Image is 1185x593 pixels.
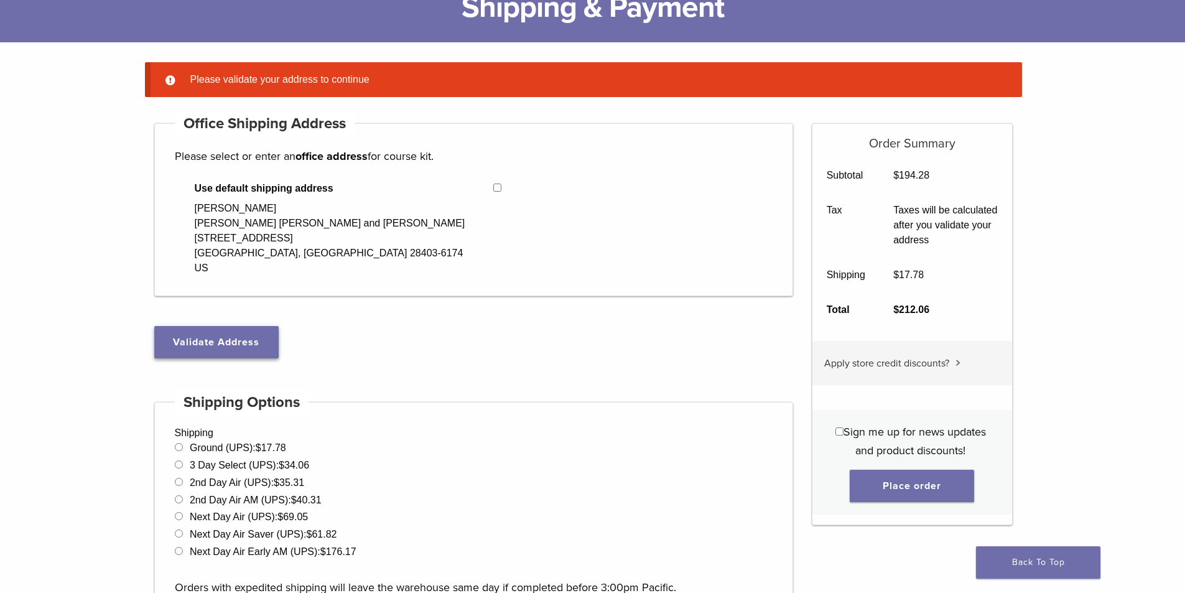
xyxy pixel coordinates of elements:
[295,149,368,163] strong: office address
[190,495,322,505] label: 2nd Day Air AM (UPS):
[893,269,924,280] bdi: 17.78
[190,477,304,488] label: 2nd Day Air (UPS):
[190,442,286,453] label: Ground (UPS):
[843,425,986,457] span: Sign me up for news updates and product discounts!
[812,124,1012,151] h5: Order Summary
[190,529,337,539] label: Next Day Air Saver (UPS):
[812,193,880,258] th: Tax
[291,495,322,505] bdi: 40.31
[279,460,309,470] bdi: 34.06
[195,181,494,196] span: Use default shipping address
[274,477,304,488] bdi: 35.31
[190,460,309,470] label: 3 Day Select (UPS):
[893,304,929,315] bdi: 212.06
[279,460,284,470] span: $
[307,529,312,539] span: $
[307,529,337,539] bdi: 61.82
[277,511,283,522] span: $
[195,201,465,276] div: [PERSON_NAME] [PERSON_NAME] [PERSON_NAME] and [PERSON_NAME] [STREET_ADDRESS] [GEOGRAPHIC_DATA], [...
[190,511,308,522] label: Next Day Air (UPS):
[320,546,326,557] span: $
[277,511,308,522] bdi: 69.05
[291,495,297,505] span: $
[824,357,949,370] span: Apply store credit discounts?
[185,72,1002,87] li: Please validate your address to continue
[955,360,960,366] img: caret.svg
[154,326,279,358] button: Validate Address
[175,109,355,139] h4: Office Shipping Address
[812,158,880,193] th: Subtotal
[976,546,1100,579] a: Back To Top
[256,442,286,453] bdi: 17.78
[835,427,843,436] input: Sign me up for news updates and product discounts!
[175,147,773,166] p: Please select or enter an for course kit.
[256,442,261,453] span: $
[274,477,279,488] span: $
[893,269,899,280] span: $
[850,470,974,502] button: Place order
[880,193,1012,258] td: Taxes will be calculated after you validate your address
[893,170,929,180] bdi: 194.28
[190,546,356,557] label: Next Day Air Early AM (UPS):
[175,388,309,418] h4: Shipping Options
[812,292,880,327] th: Total
[893,304,899,315] span: $
[812,258,880,292] th: Shipping
[893,170,899,180] span: $
[320,546,356,557] bdi: 176.17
